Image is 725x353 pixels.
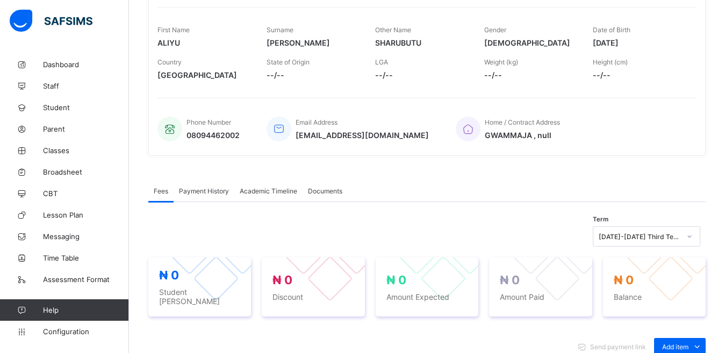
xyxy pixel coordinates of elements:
[267,58,310,66] span: State of Origin
[590,343,646,351] span: Send payment link
[43,168,129,176] span: Broadsheet
[484,38,577,47] span: [DEMOGRAPHIC_DATA]
[593,215,608,223] span: Term
[375,38,468,47] span: SHARUBUTU
[267,26,293,34] span: Surname
[267,70,360,80] span: --/--
[272,292,354,301] span: Discount
[43,211,129,219] span: Lesson Plan
[240,187,297,195] span: Academic Timeline
[386,273,406,287] span: ₦ 0
[43,232,129,241] span: Messaging
[186,131,240,140] span: 08094462002
[484,70,577,80] span: --/--
[308,187,342,195] span: Documents
[296,131,429,140] span: [EMAIL_ADDRESS][DOMAIN_NAME]
[500,292,581,301] span: Amount Paid
[179,187,229,195] span: Payment History
[157,26,190,34] span: First Name
[43,82,129,90] span: Staff
[662,343,688,351] span: Add item
[593,26,630,34] span: Date of Birth
[485,131,560,140] span: GWAMMAJA , null
[375,26,411,34] span: Other Name
[500,273,520,287] span: ₦ 0
[614,273,634,287] span: ₦ 0
[593,38,686,47] span: [DATE]
[159,268,179,282] span: ₦ 0
[157,58,182,66] span: Country
[157,70,250,80] span: [GEOGRAPHIC_DATA]
[614,292,695,301] span: Balance
[272,273,292,287] span: ₦ 0
[484,58,518,66] span: Weight (kg)
[375,58,388,66] span: LGA
[10,10,92,32] img: safsims
[485,118,560,126] span: Home / Contract Address
[593,70,686,80] span: --/--
[43,327,128,336] span: Configuration
[593,58,628,66] span: Height (cm)
[43,189,129,198] span: CBT
[154,187,168,195] span: Fees
[43,125,129,133] span: Parent
[386,292,468,301] span: Amount Expected
[43,254,129,262] span: Time Table
[159,287,240,306] span: Student [PERSON_NAME]
[43,306,128,314] span: Help
[267,38,360,47] span: [PERSON_NAME]
[43,275,129,284] span: Assessment Format
[186,118,231,126] span: Phone Number
[157,38,250,47] span: ALIYU
[484,26,506,34] span: Gender
[375,70,468,80] span: --/--
[599,233,680,241] div: [DATE]-[DATE] Third Term
[43,60,129,69] span: Dashboard
[43,103,129,112] span: Student
[296,118,338,126] span: Email Address
[43,146,129,155] span: Classes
